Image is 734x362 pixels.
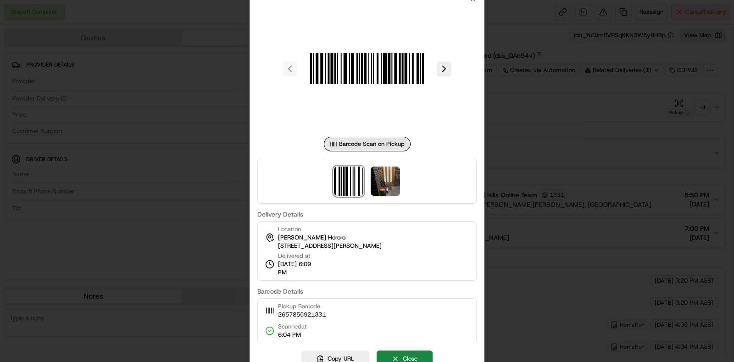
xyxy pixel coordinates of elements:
[278,225,301,234] span: Location
[278,260,320,277] span: [DATE] 6:09 PM
[278,252,320,260] span: Delivered at
[278,331,307,339] span: 6:04 PM
[257,211,477,217] label: Delivery Details
[278,323,307,331] span: Scanned at
[278,234,345,242] span: [PERSON_NAME] Hororo
[324,137,411,151] div: Barcode Scan on Pickup
[278,242,382,250] span: [STREET_ADDRESS][PERSON_NAME]
[334,167,363,196] img: barcode_scan_on_pickup image
[278,311,326,319] span: 2657855921331
[371,167,400,196] img: photo_proof_of_delivery image
[301,3,433,135] img: barcode_scan_on_pickup image
[257,288,477,295] label: Barcode Details
[278,302,326,311] span: Pickup Barcode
